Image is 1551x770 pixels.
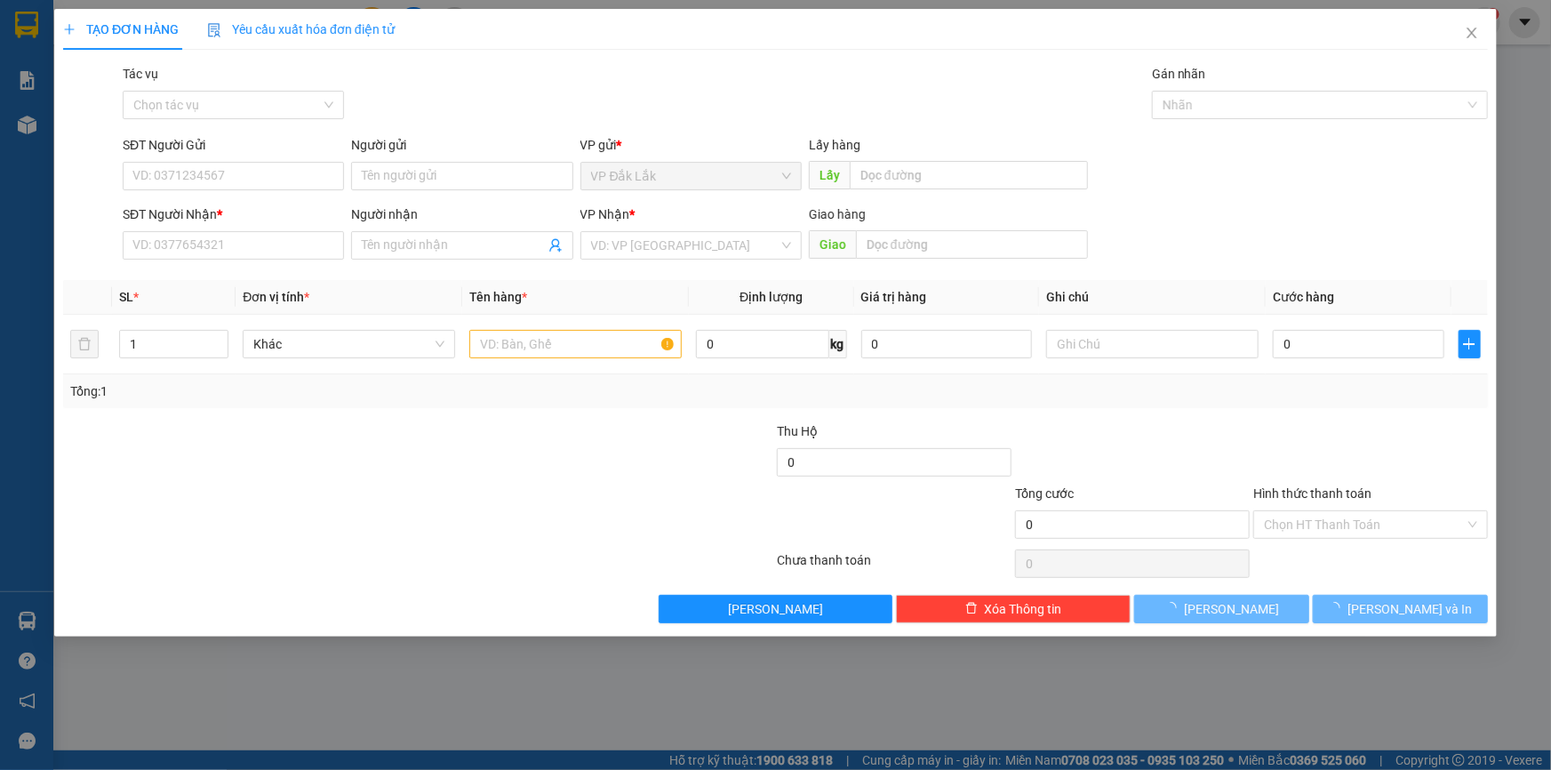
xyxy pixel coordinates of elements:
[63,22,179,36] span: TẠO ĐƠN HÀNG
[70,381,599,401] div: Tổng: 1
[777,424,818,438] span: Thu Hộ
[580,207,630,221] span: VP Nhận
[152,17,195,36] span: Nhận:
[856,230,1088,259] input: Dọc đường
[1465,26,1479,40] span: close
[740,290,803,304] span: Định lượng
[591,163,791,189] span: VP Đắk Lắk
[1164,602,1184,614] span: loading
[1184,599,1279,619] span: [PERSON_NAME]
[152,79,276,104] div: 0357405284
[580,135,802,155] div: VP gửi
[896,595,1131,623] button: deleteXóa Thông tin
[1273,290,1334,304] span: Cước hàng
[985,599,1062,619] span: Xóa Thông tin
[728,599,823,619] span: [PERSON_NAME]
[861,290,927,304] span: Giá trị hàng
[152,114,178,132] span: DĐ:
[152,15,276,58] div: DỌC ĐƯỜNG
[829,330,847,358] span: kg
[1253,486,1371,501] label: Hình thức thanh toán
[351,205,572,224] div: Người nhận
[253,331,444,357] span: Khác
[1015,486,1074,501] span: Tổng cước
[152,104,251,166] span: CỔNG XANH
[63,23,76,36] span: plus
[861,330,1033,358] input: 0
[965,602,978,616] span: delete
[1046,330,1259,358] input: Ghi Chú
[1348,599,1473,619] span: [PERSON_NAME] và In
[123,135,344,155] div: SĐT Người Gửi
[1134,595,1309,623] button: [PERSON_NAME]
[548,238,563,253] span: user-add
[207,23,221,37] img: icon
[776,550,1014,582] div: Chưa thanh toán
[123,205,344,224] div: SĐT Người Nhận
[1152,67,1206,81] label: Gán nhãn
[15,15,140,58] div: VP Đắk Lắk
[469,290,527,304] span: Tên hàng
[15,58,140,83] div: 0368737057
[850,161,1088,189] input: Dọc đường
[809,138,860,152] span: Lấy hàng
[1459,330,1481,358] button: plus
[119,290,133,304] span: SL
[1459,337,1480,351] span: plus
[809,161,850,189] span: Lấy
[809,230,856,259] span: Giao
[1329,602,1348,614] span: loading
[152,58,276,79] div: 0584982642
[1313,595,1488,623] button: [PERSON_NAME] và In
[207,22,395,36] span: Yêu cầu xuất hóa đơn điện tử
[1447,9,1497,59] button: Close
[1039,280,1266,315] th: Ghi chú
[70,330,99,358] button: delete
[15,17,43,36] span: Gửi:
[469,330,682,358] input: VD: Bàn, Ghế
[809,207,866,221] span: Giao hàng
[659,595,893,623] button: [PERSON_NAME]
[243,290,309,304] span: Đơn vị tính
[351,135,572,155] div: Người gửi
[123,67,158,81] label: Tác vụ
